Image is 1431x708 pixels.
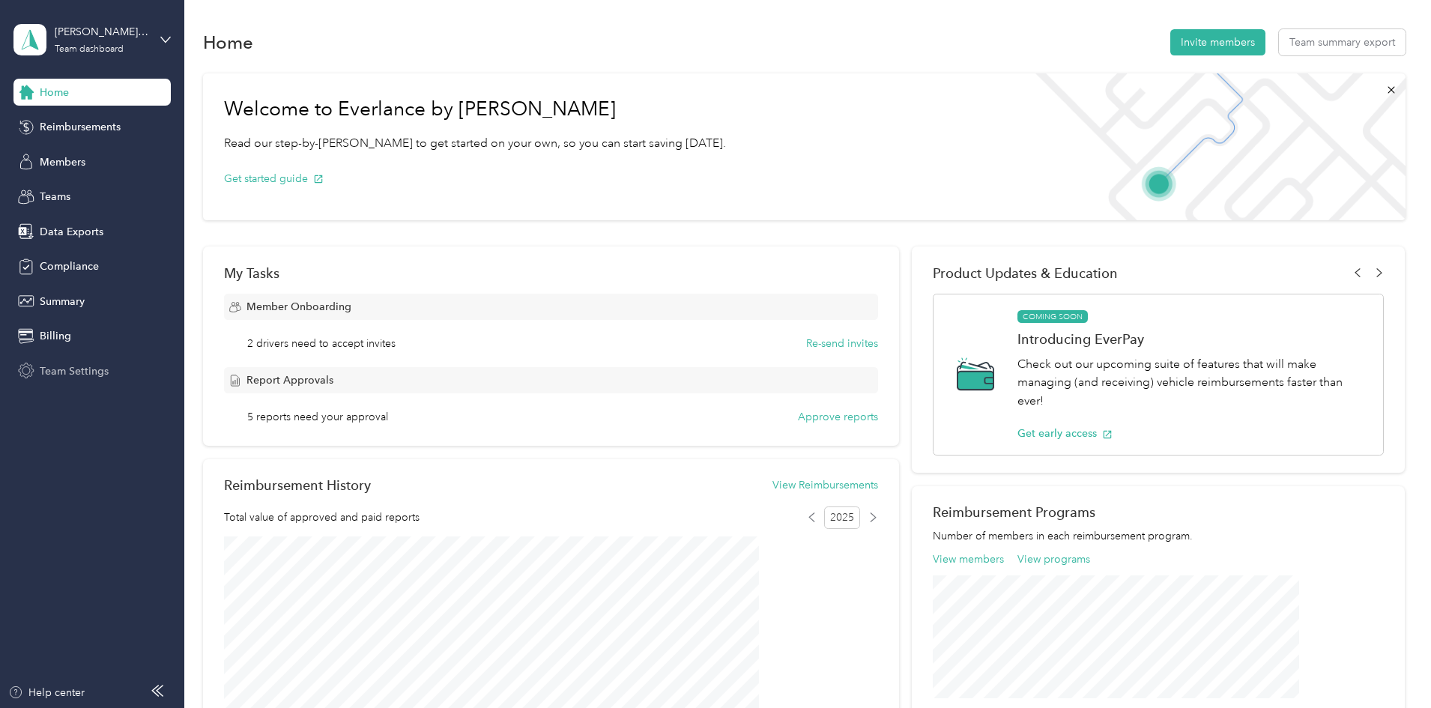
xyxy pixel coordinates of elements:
span: 5 reports need your approval [247,409,388,425]
span: Summary [40,294,85,309]
button: Invite members [1170,29,1265,55]
h1: Welcome to Everlance by [PERSON_NAME] [224,97,726,121]
span: Data Exports [40,224,103,240]
button: Get started guide [224,171,324,187]
span: Teams [40,189,70,205]
span: Compliance [40,258,99,274]
p: Check out our upcoming suite of features that will make managing (and receiving) vehicle reimburs... [1017,355,1367,411]
span: 2 drivers need to accept invites [247,336,396,351]
span: Billing [40,328,71,344]
p: Read our step-by-[PERSON_NAME] to get started on your own, so you can start saving [DATE]. [224,134,726,153]
button: Get early access [1017,426,1113,441]
div: [PERSON_NAME] & [PERSON_NAME], PLLC [55,24,148,40]
span: Reimbursements [40,119,121,135]
iframe: Everlance-gr Chat Button Frame [1347,624,1431,708]
button: Help center [8,685,85,701]
button: Re-send invites [806,336,878,351]
span: Member Onboarding [246,299,351,315]
h2: Reimbursement Programs [933,504,1384,520]
h1: Home [203,34,253,50]
button: View members [933,551,1004,567]
button: Team summary export [1279,29,1406,55]
button: View programs [1017,551,1090,567]
h1: Introducing EverPay [1017,331,1367,347]
span: Members [40,154,85,170]
span: Report Approvals [246,372,333,388]
span: Home [40,85,69,100]
p: Number of members in each reimbursement program. [933,528,1384,544]
span: Team Settings [40,363,109,379]
span: Product Updates & Education [933,265,1118,281]
div: My Tasks [224,265,878,281]
h2: Reimbursement History [224,477,371,493]
img: Welcome to everlance [1020,73,1405,220]
span: Total value of approved and paid reports [224,509,420,525]
button: Approve reports [798,409,878,425]
div: Team dashboard [55,45,124,54]
button: View Reimbursements [772,477,878,493]
span: COMING SOON [1017,310,1088,324]
span: 2025 [824,506,860,529]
